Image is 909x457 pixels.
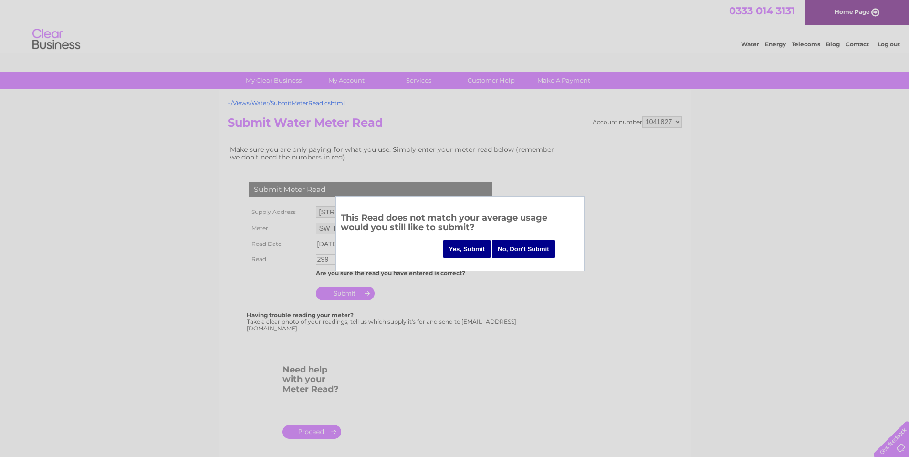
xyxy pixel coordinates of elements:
[765,41,786,48] a: Energy
[443,240,491,258] input: Yes, Submit
[492,240,555,258] input: No, Don't Submit
[741,41,759,48] a: Water
[878,41,900,48] a: Log out
[32,25,81,54] img: logo.png
[792,41,820,48] a: Telecoms
[846,41,869,48] a: Contact
[826,41,840,48] a: Blog
[341,211,579,237] h3: This Read does not match your average usage would you still like to submit?
[729,5,795,17] a: 0333 014 3131
[230,5,680,46] div: Clear Business is a trading name of Verastar Limited (registered in [GEOGRAPHIC_DATA] No. 3667643...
